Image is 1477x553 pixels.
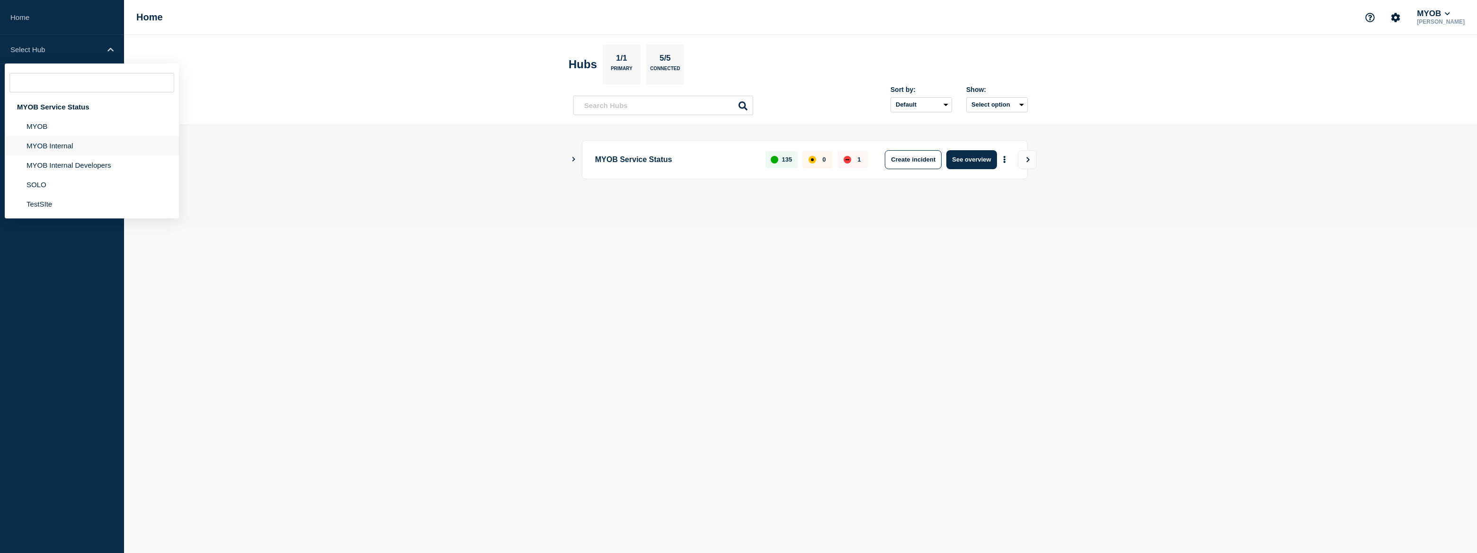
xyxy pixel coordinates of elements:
[571,156,576,163] button: Show Connected Hubs
[573,96,753,115] input: Search Hubs
[844,156,851,163] div: down
[5,117,179,136] li: MYOB
[656,54,675,66] p: 5/5
[771,156,778,163] div: up
[10,45,101,54] p: Select Hub
[857,156,861,163] p: 1
[1018,150,1037,169] button: View
[1386,8,1406,27] button: Account settings
[613,54,631,66] p: 1/1
[782,156,792,163] p: 135
[5,194,179,214] li: TestSIte
[890,86,952,93] div: Sort by:
[5,175,179,194] li: SOLO
[136,12,163,23] h1: Home
[5,97,179,117] div: MYOB Service Status
[1360,8,1380,27] button: Support
[822,156,826,163] p: 0
[569,58,597,71] h2: Hubs
[946,150,997,169] button: See overview
[966,97,1028,112] button: Select option
[650,66,680,76] p: Connected
[998,151,1011,168] button: More actions
[1415,9,1452,18] button: MYOB
[595,150,755,169] p: MYOB Service Status
[5,155,179,175] li: MYOB Internal Developers
[5,136,179,155] li: MYOB Internal
[890,97,952,112] select: Sort by
[966,86,1028,93] div: Show:
[1415,18,1467,25] p: [PERSON_NAME]
[885,150,942,169] button: Create incident
[809,156,816,163] div: affected
[611,66,632,76] p: Primary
